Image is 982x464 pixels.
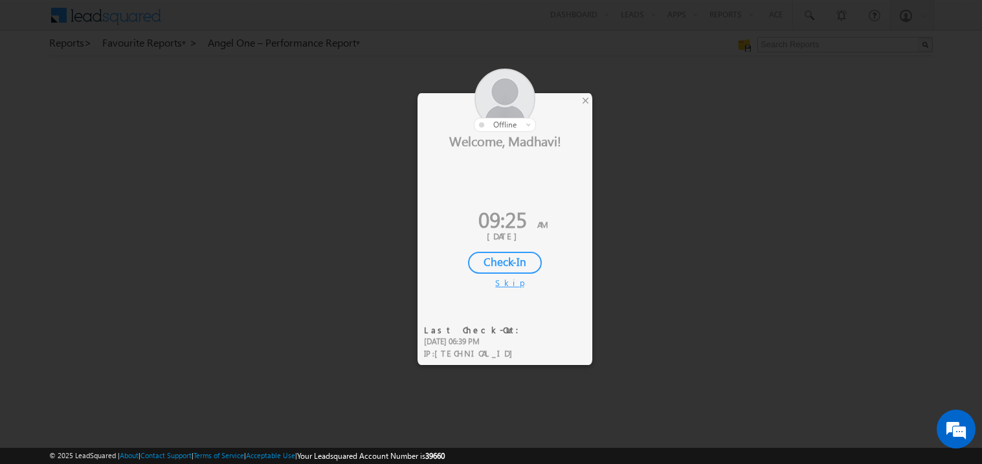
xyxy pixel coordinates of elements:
[495,277,515,289] div: Skip
[579,93,592,107] div: ×
[246,451,295,459] a: Acceptable Use
[468,252,542,274] div: Check-In
[424,324,527,336] div: Last Check-Out:
[425,451,445,461] span: 39660
[424,348,527,360] div: IP :
[434,348,519,359] span: [TECHNICAL_ID]
[493,120,517,129] span: offline
[418,132,592,149] div: Welcome, Madhavi!
[537,219,548,230] span: AM
[424,336,527,348] div: [DATE] 06:39 PM
[478,204,527,234] span: 09:25
[297,451,445,461] span: Your Leadsquared Account Number is
[140,451,192,459] a: Contact Support
[49,450,445,462] span: © 2025 LeadSquared | | | | |
[194,451,244,459] a: Terms of Service
[427,230,583,242] div: [DATE]
[120,451,139,459] a: About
